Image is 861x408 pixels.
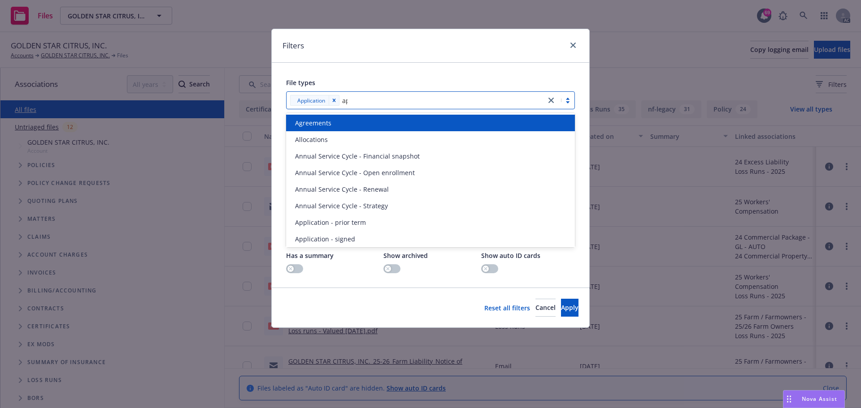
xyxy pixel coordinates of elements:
[783,391,795,408] div: Drag to move
[535,303,556,312] span: Cancel
[295,168,415,177] span: Annual Service Cycle - Open enrollment
[295,201,388,210] span: Annual Service Cycle - Strategy
[294,96,325,105] span: Application
[286,251,334,260] span: Has a summary
[295,185,389,194] span: Annual Service Cycle - Renewal
[568,40,578,51] a: close
[295,234,355,244] span: Application - signed
[295,151,420,161] span: Annual Service Cycle - Financial snapshot
[535,299,556,317] button: Cancel
[546,95,557,106] a: close
[484,303,530,313] a: Reset all filters
[802,395,837,403] span: Nova Assist
[283,40,304,52] h1: Filters
[561,299,578,317] button: Apply
[295,135,328,144] span: Allocations
[561,303,578,312] span: Apply
[383,251,428,260] span: Show archived
[295,118,331,128] span: Agreements
[286,78,315,87] span: File types
[329,95,339,106] div: Remove [object Object]
[783,390,845,408] button: Nova Assist
[481,251,540,260] span: Show auto ID cards
[297,96,325,105] span: Application
[295,218,366,227] span: Application - prior term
